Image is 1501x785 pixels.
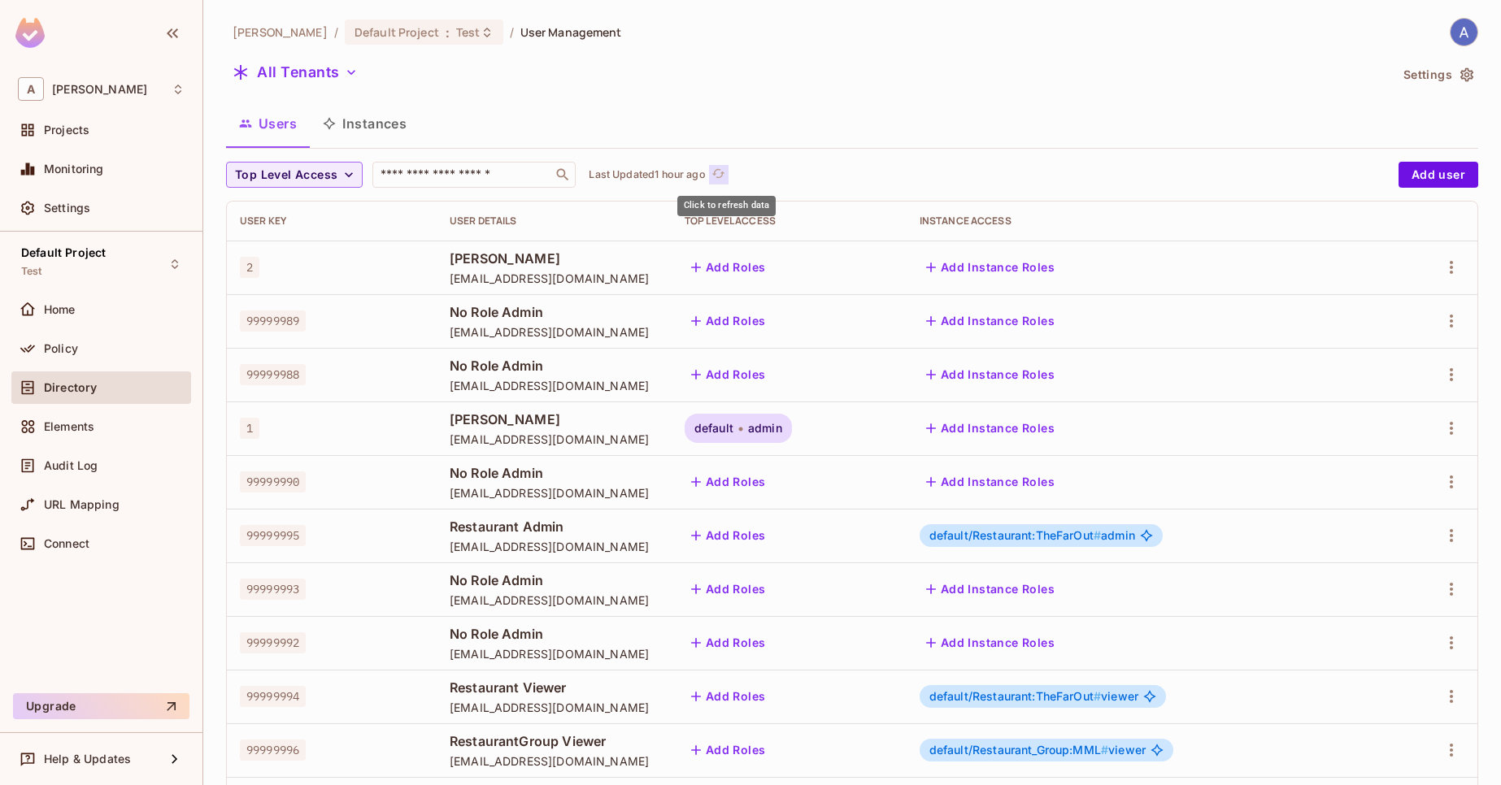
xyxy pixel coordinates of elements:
[929,529,1135,542] span: admin
[450,303,659,321] span: No Role Admin
[450,592,659,608] span: [EMAIL_ADDRESS][DOMAIN_NAME]
[920,308,1061,334] button: Add Instance Roles
[450,410,659,428] span: [PERSON_NAME]
[920,469,1061,495] button: Add Instance Roles
[450,324,659,340] span: [EMAIL_ADDRESS][DOMAIN_NAME]
[44,202,90,215] span: Settings
[450,571,659,589] span: No Role Admin
[445,26,450,39] span: :
[226,103,310,144] button: Users
[44,124,89,137] span: Projects
[450,539,659,554] span: [EMAIL_ADDRESS][DOMAIN_NAME]
[44,459,98,472] span: Audit Log
[44,752,131,765] span: Help & Updates
[226,162,363,188] button: Top Level Access
[13,693,189,719] button: Upgrade
[240,739,306,761] span: 99999996
[685,254,772,280] button: Add Roles
[44,537,89,550] span: Connect
[1451,19,1477,46] img: Akash Kinage
[929,744,1146,757] span: viewer
[677,196,776,216] div: Click to refresh data
[920,254,1061,280] button: Add Instance Roles
[21,265,42,278] span: Test
[450,518,659,536] span: Restaurant Admin
[44,498,120,511] span: URL Mapping
[21,246,106,259] span: Default Project
[240,686,306,707] span: 99999994
[44,163,104,176] span: Monitoring
[685,215,894,228] div: Top Level Access
[240,471,306,492] span: 99999990
[520,24,622,40] span: User Management
[226,59,364,85] button: All Tenants
[450,432,659,447] span: [EMAIL_ADDRESS][DOMAIN_NAME]
[929,528,1101,542] span: default/Restaurant:TheFarOut
[456,24,481,40] span: Test
[450,700,659,715] span: [EMAIL_ADDRESS][DOMAIN_NAME]
[355,24,439,40] span: Default Project
[450,732,659,750] span: RestaurantGroup Viewer
[706,165,729,184] span: Click to refresh data
[1399,162,1478,188] button: Add user
[450,625,659,643] span: No Role Admin
[685,469,772,495] button: Add Roles
[510,24,514,40] li: /
[233,24,328,40] span: the active workspace
[240,418,259,439] span: 1
[450,271,659,286] span: [EMAIL_ADDRESS][DOMAIN_NAME]
[44,381,97,394] span: Directory
[450,464,659,482] span: No Role Admin
[920,576,1061,602] button: Add Instance Roles
[685,523,772,549] button: Add Roles
[920,362,1061,388] button: Add Instance Roles
[1397,62,1478,88] button: Settings
[685,683,772,709] button: Add Roles
[1094,689,1101,703] span: #
[589,168,705,181] p: Last Updated 1 hour ago
[1094,528,1101,542] span: #
[709,165,729,184] button: refresh
[929,690,1138,703] span: viewer
[450,215,659,228] div: User Details
[240,364,306,385] span: 99999988
[235,165,337,185] span: Top Level Access
[685,576,772,602] button: Add Roles
[450,679,659,696] span: Restaurant Viewer
[450,485,659,501] span: [EMAIL_ADDRESS][DOMAIN_NAME]
[450,753,659,769] span: [EMAIL_ADDRESS][DOMAIN_NAME]
[240,632,306,653] span: 99999992
[18,77,44,101] span: A
[685,630,772,656] button: Add Roles
[748,422,782,435] span: admin
[450,357,659,375] span: No Role Admin
[929,689,1101,703] span: default/Restaurant:TheFarOut
[920,215,1375,228] div: Instance Access
[44,420,94,433] span: Elements
[685,362,772,388] button: Add Roles
[450,249,659,267] span: [PERSON_NAME]
[711,167,725,183] span: refresh
[450,378,659,393] span: [EMAIL_ADDRESS][DOMAIN_NAME]
[685,308,772,334] button: Add Roles
[685,737,772,763] button: Add Roles
[44,303,76,316] span: Home
[15,18,45,48] img: SReyMgAAAABJRU5ErkJggg==
[240,579,306,600] span: 99999993
[920,415,1061,441] button: Add Instance Roles
[52,83,147,96] span: Workspace: Akash Kinage
[44,342,78,355] span: Policy
[450,646,659,661] span: [EMAIL_ADDRESS][DOMAIN_NAME]
[240,215,424,228] div: User Key
[1101,743,1108,757] span: #
[240,525,306,546] span: 99999995
[694,422,733,435] span: default
[920,630,1061,656] button: Add Instance Roles
[240,310,306,332] span: 99999989
[929,743,1108,757] span: default/Restaurant_Group:MML
[334,24,338,40] li: /
[310,103,420,144] button: Instances
[240,257,259,278] span: 2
